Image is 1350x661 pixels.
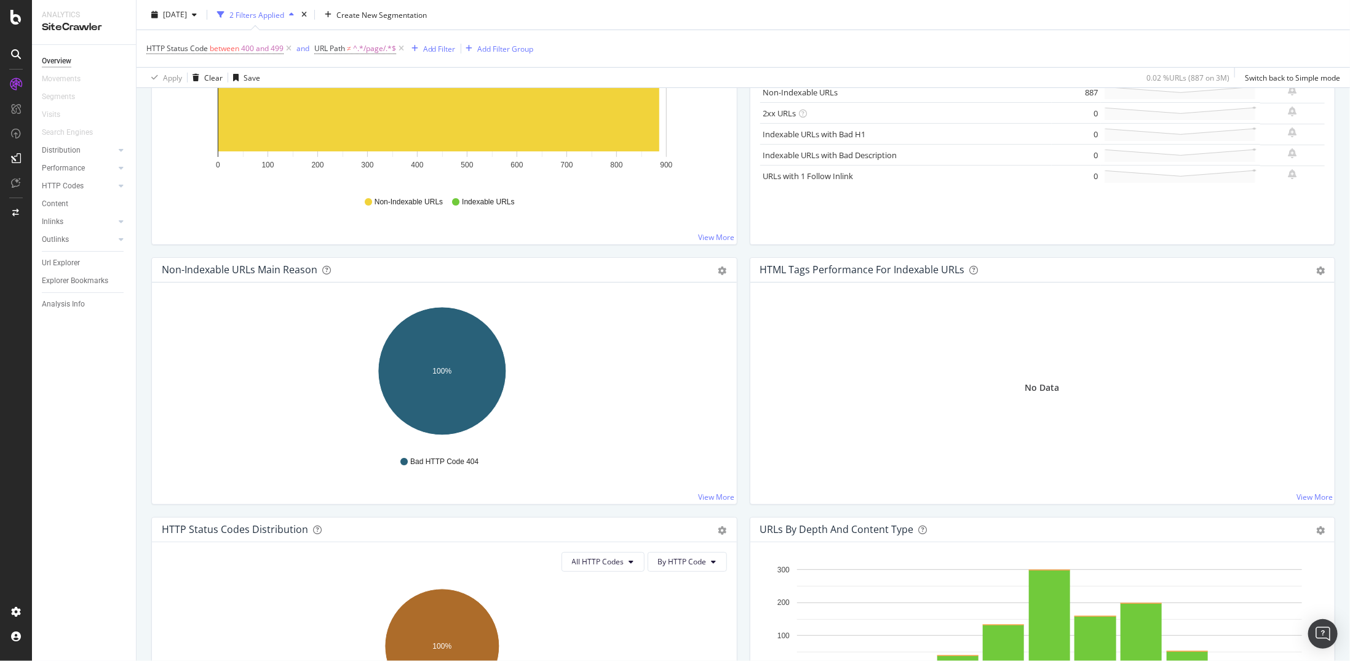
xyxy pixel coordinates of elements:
div: 0.02 % URLs ( 887 on 3M ) [1146,72,1229,82]
text: 500 [461,161,473,169]
text: 400 [411,161,423,169]
text: 100% [433,367,452,375]
div: Visits [42,108,60,121]
button: and [296,42,309,54]
a: Search Engines [42,126,105,139]
div: Overview [42,55,71,68]
span: 400 and 499 [241,40,284,57]
div: Segments [42,90,75,103]
div: bell-plus [1288,106,1297,116]
a: View More [1296,492,1333,502]
span: ≠ [347,43,351,54]
button: Add Filter [407,41,456,56]
a: Indexable URLs with Bad Description [763,150,897,161]
text: 300 [361,161,373,169]
div: Analysis Info [42,298,85,311]
button: Add Filter Group [461,41,534,56]
td: 0 [1052,103,1101,124]
a: HTTP Codes [42,180,115,193]
button: By HTTP Code [648,552,727,572]
div: Performance [42,162,85,175]
span: Bad HTTP Code 404 [410,457,478,467]
button: 2 Filters Applied [212,5,299,25]
a: URLs with 1 Follow Inlink [763,170,854,182]
div: gear [718,526,727,535]
div: bell-plus [1288,127,1297,137]
div: Url Explorer [42,257,80,270]
text: 900 [660,161,672,169]
div: and [296,43,309,54]
text: 0 [216,161,220,169]
a: Non-Indexable URLs [763,87,838,98]
div: Outlinks [42,233,69,246]
div: Clear [204,72,223,82]
td: 0 [1052,145,1101,166]
a: View More [699,232,735,242]
div: Switch back to Simple mode [1245,72,1340,82]
div: gear [1316,526,1325,535]
text: 100 [261,161,274,169]
span: 2025 Sep. 29th [163,9,187,20]
div: Analytics [42,10,126,20]
div: SiteCrawler [42,20,126,34]
a: Inlinks [42,215,115,228]
div: No Data [1025,382,1060,394]
a: Content [42,198,127,210]
div: Save [244,72,260,82]
a: Performance [42,162,115,175]
td: 0 [1052,124,1101,145]
span: URL Path [314,43,345,54]
div: 2 Filters Applied [229,9,284,20]
div: Movements [42,73,81,86]
div: Apply [163,72,182,82]
a: Indexable URLs with Bad H1 [763,129,866,140]
div: Non-Indexable URLs Main Reason [162,263,317,276]
a: Analysis Info [42,298,127,311]
svg: A chart. [162,42,723,185]
div: Distribution [42,144,81,157]
div: bell-plus [1288,86,1297,95]
div: HTML Tags Performance for Indexable URLs [760,263,965,276]
span: By HTTP Code [658,556,707,567]
a: Url Explorer [42,257,127,270]
span: All HTTP Codes [572,556,624,567]
button: Save [228,68,260,87]
button: Create New Segmentation [320,5,432,25]
a: Visits [42,108,73,121]
div: Open Intercom Messenger [1308,619,1338,649]
text: 700 [560,161,573,169]
span: ^.*/page/.*$ [353,40,396,57]
text: 200 [777,598,789,607]
div: gear [718,266,727,275]
td: 0 [1052,166,1101,186]
button: All HTTP Codes [562,552,645,572]
div: Search Engines [42,126,93,139]
div: Add Filter Group [478,43,534,54]
button: [DATE] [146,5,202,25]
button: Apply [146,68,182,87]
span: HTTP Status Code [146,43,208,54]
div: Inlinks [42,215,63,228]
div: gear [1316,266,1325,275]
span: Create New Segmentation [336,9,427,20]
text: 300 [777,566,789,574]
div: Content [42,198,68,210]
a: 2xx URLs [763,108,796,119]
div: bell-plus [1288,148,1297,158]
svg: A chart. [162,302,723,445]
text: 800 [610,161,622,169]
span: Indexable URLs [462,197,514,207]
a: Distribution [42,144,115,157]
td: 887 [1052,82,1101,103]
a: Movements [42,73,93,86]
div: times [299,9,309,21]
div: HTTP Codes [42,180,84,193]
text: 100 [777,631,789,640]
a: Segments [42,90,87,103]
div: HTTP Status Codes Distribution [162,523,308,535]
div: Explorer Bookmarks [42,274,108,287]
a: View More [699,492,735,502]
a: Outlinks [42,233,115,246]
